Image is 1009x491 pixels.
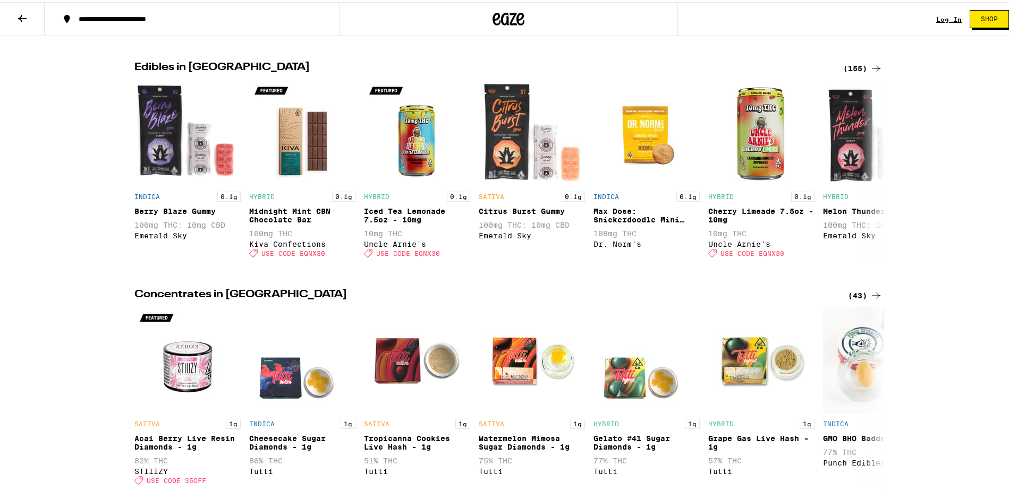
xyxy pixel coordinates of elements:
a: (155) [843,60,883,73]
img: Dr. Norm's - Max Dose: Snickerdoodle Mini Cookie - Indica [593,78,700,184]
div: Gelato #41 Sugar Diamonds - 1g [593,432,700,449]
p: INDICA [249,418,275,425]
div: Tutti [593,465,700,473]
p: HYBRID [708,418,734,425]
p: 51% THC [364,454,470,463]
p: 1g [226,417,241,427]
span: Hi. Need any help? [6,7,77,16]
img: Emerald Sky - Melon Thunder Gummy [823,78,929,184]
div: Open page for Acai Berry Live Resin Diamonds - 1g from STIIIZY [134,305,241,488]
div: Emerald Sky [479,229,585,238]
img: Tutti - Gelato #41 Sugar Diamonds - 1g [593,305,700,411]
div: Tutti [708,465,815,473]
div: Midnight Mint CBN Chocolate Bar [249,205,355,222]
p: 0.1g [447,189,470,200]
img: Uncle Arnie's - Cherry Limeade 7.5oz - 10mg [708,78,815,184]
p: SATIVA [479,191,504,198]
p: HYBRID [823,191,849,198]
span: USE CODE EQNX30 [720,248,784,255]
div: Open page for Berry Blaze Gummy from Emerald Sky [134,78,241,261]
div: Open page for Gelato #41 Sugar Diamonds - 1g from Tutti [593,305,700,488]
p: 0.1g [332,189,355,200]
div: Emerald Sky [134,229,241,238]
span: USE CODE 35OFF [147,475,206,482]
p: 0.1g [562,189,585,200]
div: Open page for Max Dose: Snickerdoodle Mini Cookie - Indica from Dr. Norm's [593,78,700,261]
div: Open page for Melon Thunder Gummy from Emerald Sky [823,78,929,261]
p: INDICA [823,418,849,425]
div: Open page for Grape Gas Live Hash - 1g from Tutti [708,305,815,488]
p: SATIVA [364,418,389,425]
div: Uncle Arnie's [708,238,815,246]
p: HYBRID [364,191,389,198]
div: Uncle Arnie's [364,238,470,246]
div: Open page for Tropicanna Cookies Live Hash - 1g from Tutti [364,305,470,488]
div: Open page for Midnight Mint CBN Chocolate Bar from Kiva Confections [249,78,355,261]
div: Punch Edibles [823,456,929,465]
img: STIIIZY - Acai Berry Live Resin Diamonds - 1g [134,305,241,411]
img: Emerald Sky - Berry Blaze Gummy [134,78,241,184]
div: GMO BHO Badder - 1g [823,432,929,441]
div: Max Dose: Snickerdoodle Mini Cookie - Indica [593,205,700,222]
p: 10mg THC [708,227,815,236]
div: Cheesecake Sugar Diamonds - 1g [249,432,355,449]
p: 100mg THC: 10mg CBD [823,219,929,227]
a: Log In [936,14,962,21]
span: Shop [981,14,998,20]
div: Grape Gas Live Hash - 1g [708,432,815,449]
div: Iced Tea Lemonade 7.5oz - 10mg [364,205,470,222]
div: Watermelon Mimosa Sugar Diamonds - 1g [479,432,585,449]
div: Open page for Watermelon Mimosa Sugar Diamonds - 1g from Tutti [479,305,585,488]
p: 1g [570,417,585,427]
span: USE CODE EQNX30 [261,248,325,255]
p: 0.1g [791,189,815,200]
p: 82% THC [134,454,241,463]
p: 75% THC [479,454,585,463]
img: Tutti - Tropicanna Cookies Live Hash - 1g [364,305,470,411]
div: STIIIZY [134,465,241,473]
img: Kiva Confections - Midnight Mint CBN Chocolate Bar [249,78,355,184]
img: Emerald Sky - Citrus Burst Gummy [479,78,585,184]
p: 80% THC [249,454,355,463]
div: Tropicanna Cookies Live Hash - 1g [364,432,470,449]
div: Open page for Cheesecake Sugar Diamonds - 1g from Tutti [249,305,355,488]
a: (43) [848,287,883,300]
div: Acai Berry Live Resin Diamonds - 1g [134,432,241,449]
img: Punch Edibles - GMO BHO Badder - 1g [823,305,929,411]
div: Dr. Norm's [593,238,700,246]
p: SATIVA [479,418,504,425]
p: SATIVA [134,418,160,425]
div: Melon Thunder Gummy [823,205,929,213]
div: Tutti [364,465,470,473]
img: Tutti - Grape Gas Live Hash - 1g [708,305,815,411]
p: 1g [685,417,700,427]
div: Cherry Limeade 7.5oz - 10mg [708,205,815,222]
p: INDICA [593,191,619,198]
div: Open page for Citrus Burst Gummy from Emerald Sky [479,78,585,261]
button: Shop [970,8,1009,26]
div: Open page for Cherry Limeade 7.5oz - 10mg from Uncle Arnie's [708,78,815,261]
span: USE CODE EQNX30 [376,248,440,255]
p: 100mg THC [249,227,355,236]
p: 77% THC [593,454,700,463]
div: Open page for Iced Tea Lemonade 7.5oz - 10mg from Uncle Arnie's [364,78,470,261]
p: 77% THC [823,446,929,454]
img: Tutti - Watermelon Mimosa Sugar Diamonds - 1g [479,305,585,411]
img: Tutti - Cheesecake Sugar Diamonds - 1g [249,305,355,411]
div: Tutti [479,465,585,473]
p: 1g [341,417,355,427]
h2: Edibles in [GEOGRAPHIC_DATA] [134,60,830,73]
p: HYBRID [708,191,734,198]
p: HYBRID [249,191,275,198]
p: 100mg THC: 10mg CBD [479,219,585,227]
div: Open page for GMO BHO Badder - 1g from Punch Edibles [823,305,929,488]
h2: Concentrates in [GEOGRAPHIC_DATA] [134,287,830,300]
div: Emerald Sky [823,229,929,238]
div: Citrus Burst Gummy [479,205,585,213]
p: 0.1g [676,189,700,200]
p: 0.1g [217,189,241,200]
img: Uncle Arnie's - Iced Tea Lemonade 7.5oz - 10mg [364,78,470,184]
p: INDICA [134,191,160,198]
